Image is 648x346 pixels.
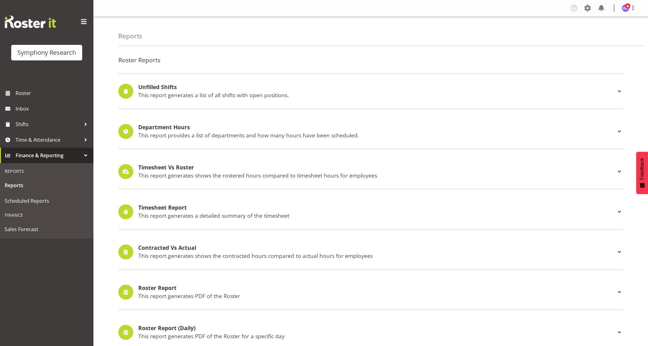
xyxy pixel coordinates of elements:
p: This report generates shows the contracted hours compared to actual hours for employees [138,252,616,259]
p: This report generates shows the rostered hours compared to timesheet hours for employees [138,172,616,179]
a: Reports [2,178,92,193]
h4: Roster Report [138,285,616,291]
span: Inbox [16,104,90,113]
div: Reports [2,165,92,178]
a: Sales Forecast [2,221,92,237]
span: Sales Forecast [5,225,89,234]
h4: Contracted Vs Actual [138,245,616,251]
div: Unfilled Shifts This report generates a list of all shifts with open positions. [118,84,623,99]
h4: Timesheet Vs Roster [138,164,616,171]
h4: Department Hours [138,124,616,130]
span: Time & Attendance [16,135,81,145]
span: Feedback [639,158,645,180]
h4: Roster Reports [118,57,623,64]
span: Finance & Reporting [16,151,81,160]
span: Reports [5,181,89,190]
div: Roster Report This report generates PDF of the Roster [118,285,623,300]
div: Contracted Vs Actual This report generates shows the contracted hours compared to actual hours fo... [118,244,623,259]
button: Feedback - Show survey [636,152,648,194]
a: Scheduled Reports [2,193,92,209]
p: This report provides a list of departments and how many hours have been scheduled. [138,132,616,139]
h4: Reports [118,32,142,40]
span: Shifts [16,120,81,129]
span: Roster [16,88,90,98]
div: Symphony Research [17,48,76,57]
img: Rosterit website logo [5,16,56,28]
div: Timesheet Vs Roster This report generates shows the rostered hours compared to timesheet hours fo... [118,164,623,179]
h4: Roster Report (Daily) [138,325,616,331]
div: Roster Report (Daily) This report generates PDF of the Roster for a specific day [118,325,623,340]
h4: Timesheet Report [138,205,616,211]
p: This report generates a list of all shifts with open positions. [138,92,616,98]
h4: Unfilled Shifts [138,84,616,90]
p: This report generates a detailed summary of the timesheet [138,212,616,219]
p: This report generates PDF of the Roster [138,292,616,299]
p: This report generates PDF of the Roster for a specific day [138,333,616,339]
div: Timesheet Report This report generates a detailed summary of the timesheet [118,204,623,219]
span: Scheduled Reports [5,196,89,206]
img: emma-gannaway277.jpg [622,4,629,12]
div: Department Hours This report provides a list of departments and how many hours have been scheduled. [118,124,623,139]
div: Finance [2,209,92,221]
